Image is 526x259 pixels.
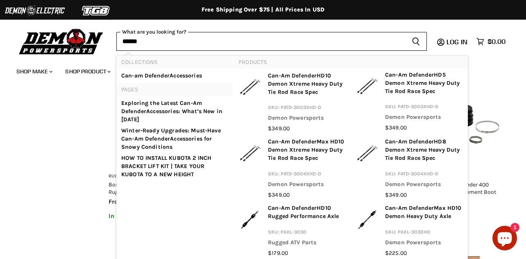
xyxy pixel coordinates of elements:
p: Can-Am De HD10 Rugged Performance Axle [268,204,346,223]
img: Can-Am De<b>fender</b> HD8 Demon Xtreme Heavy Duty Tie Rod Race Spec [356,138,379,168]
p: Demon Powersports [268,114,346,125]
b: fender [152,72,170,79]
li: products: Can-Am De<b>fender</b> HD10 Demon Xtreme Heavy Duty Tie Rod Race Spec [234,68,351,136]
span: $349.00 [268,125,290,132]
p: Demon Powersports [385,180,463,191]
p: Can-Am De HD10 Demon Xtreme Heavy Duty Tie Rod Race Spec [268,72,346,99]
img: Can-Am De<b>fender</b> Max HD10 Demon Xtreme Heavy Duty Tie Rod Race Spec [238,138,261,168]
p: SKU: PATD-3003XHD-D [385,102,463,113]
a: Can-Am De<b>fender</b> HD10 Demon Xtreme Heavy Duty Tie Rod Race Spec Can-Am DefenderHD10 Demon X... [238,72,346,133]
img: Demon Electric Logo 2 [4,3,66,18]
b: fender [128,108,146,115]
div: Collections [116,56,233,83]
button: Search [405,32,427,51]
span: $179.00 [268,250,288,257]
b: fender [299,138,317,145]
li: Collections [116,56,233,68]
b: fender [299,204,317,211]
span: $349.00 [385,124,407,131]
img: Can-Am De<b>fender</b> HD10 Rugged Performance Axle [238,204,261,234]
img: Can-Am De<b>fender</b> Max HD10 Demon Heavy Duty Axle [356,204,379,234]
li: Products [234,56,468,68]
p: Can-Am De Max HD10 Demon Heavy Duty Axle [385,204,463,223]
h3: Rugged ATV Parts [109,173,192,179]
p: Can-Am De HD8 Demon Xtreme Heavy Duty Tie Rod Race Spec [385,138,463,165]
a: Can-Am De<b>fender</b> Max HD10 Demon Heavy Duty Axle Can-Am DefenderMax HD10 Demon Heavy Duty Ax... [356,204,463,257]
a: Can-Am De<b>fender</b> HD5 Demon Xtreme Heavy Duty Tie Rod Race Spec Can-Am DefenderHD5 Demon Xtr... [356,71,463,132]
img: TGB Logo 2 [66,3,127,18]
a: Winter-Ready Upgrades: Must-Have Can-Am DefenderAccessories for Snowy Conditions [121,127,228,151]
span: $349.00 [385,191,407,198]
b: fender [416,71,434,78]
b: fender [416,138,434,145]
input: When autocomplete results are available use up and down arrows to review and enter to select [116,32,405,51]
span: Log in [447,38,467,46]
p: In Stock [109,213,192,220]
span: from [109,198,123,205]
a: Shop Product [59,63,116,80]
b: fender [416,204,434,211]
p: Demon Powersports [385,239,463,249]
b: fender [152,135,170,142]
a: Can-Am De<b>fender</b> HD8 Demon Xtreme Heavy Duty Tie Rod Race Spec Can-Am DefenderHD8 Demon Xtr... [356,138,463,199]
a: Exploring the Latest Can-Am DefenderAccessories: What’s New in [DATE] [121,99,228,124]
form: Product [116,32,427,51]
a: Can-Am De<b>fender</b> Max HD10 Demon Xtreme Heavy Duty Tie Rod Race Spec Can-Am DefenderMax HD10... [238,138,346,199]
li: products: Can-Am De<b>fender</b> Max HD10 Demon Xtreme Heavy Duty Tie Rod Race Spec [234,135,351,202]
li: products: Can-Am De<b>fender</b> HD8 Demon Xtreme Heavy Duty Tie Rod Race Spec [351,135,468,202]
a: HOW TO INSTALL KUBOTA 2 INCH BRACKET LIFT KIT | TAKE YOUR KUBOTA TO A NEW HEIGHT [121,154,228,179]
ul: Main menu [10,60,503,80]
li: Pages [116,83,233,96]
li: pages: HOW TO INSTALL KUBOTA 2 INCH BRACKET LIFT KIT | TAKE YOUR KUBOTA TO A NEW HEIGHT [116,152,233,182]
a: Log in [443,38,472,45]
li: pages: Winter-Ready Upgrades: Must-Have Can-Am Defender Accessories for Snowy Conditions [116,125,233,152]
span: $225.00 [385,250,407,257]
li: pages: Exploring the Latest Can-Am Defender Accessories: What’s New in 2024 [116,96,233,125]
li: products: Can-Am De<b>fender</b> HD5 Demon Xtreme Heavy Duty Tie Rod Race Spec [351,68,468,135]
img: Demon Powersports [16,27,106,56]
p: Can-Am De Max HD10 Demon Xtreme Heavy Duty Tie Rod Race Spec [268,138,346,165]
p: Can-Am De HD5 Demon Xtreme Heavy Duty Tie Rod Race Spec [385,71,463,98]
b: fender [299,72,317,79]
span: $349.00 [268,191,290,198]
p: SKU: PAXL-3030 [268,228,346,239]
p: Demon Powersports [268,180,346,191]
img: Can-Am De<b>fender</b> HD10 Demon Xtreme Heavy Duty Tie Rod Race Spec [238,72,261,102]
p: Demon Powersports [385,113,463,124]
a: Can-am DefenderAccessories [121,72,228,80]
p: SKU: PAXL-3030HD [385,228,463,239]
span: $0.00 [487,38,506,45]
p: SKU: PATD-3004XHD-D [385,170,463,180]
inbox-online-store-chat: Shopify online store chat [490,226,519,252]
a: Bombardier Outlander 400 Max Rugged Wheel Bearing [109,181,189,195]
li: collections: Can-am Defender Accessories [116,68,233,83]
img: Bombardier Outlander 400 Max Rugged Wheel Bearing [109,84,192,167]
a: Can-Am De<b>fender</b> HD10 Rugged Performance Axle Can-Am DefenderHD10 Rugged Performance Axle S... [238,204,346,257]
a: Shop Make [10,63,57,80]
p: SKU: PATD-3003XHD-D [268,103,346,114]
p: Rugged ATV Parts [268,239,346,249]
div: Pages [116,83,233,182]
a: $0.00 [472,36,510,48]
img: Can-Am De<b>fender</b> HD5 Demon Xtreme Heavy Duty Tie Rod Race Spec [356,71,379,101]
p: SKU: PATD-3004XHD-D [268,170,346,180]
